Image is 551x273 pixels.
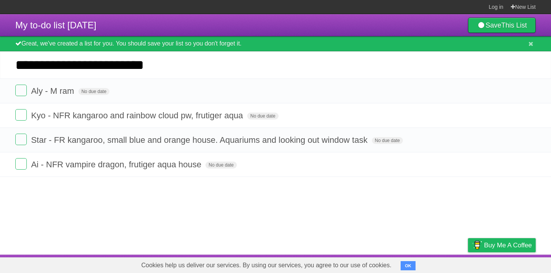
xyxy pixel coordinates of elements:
[15,134,27,145] label: Done
[468,238,536,252] a: Buy me a coffee
[372,137,403,144] span: No due date
[15,20,96,30] span: My to-do list [DATE]
[458,257,478,271] a: Privacy
[247,113,278,119] span: No due date
[31,135,369,145] span: Star - FR kangaroo, small blue and orange house. Aquariums and looking out window task
[501,21,527,29] b: This List
[487,257,536,271] a: Suggest a feature
[391,257,422,271] a: Developers
[78,88,109,95] span: No due date
[15,109,27,121] label: Done
[15,85,27,96] label: Done
[468,18,536,33] a: SaveThis List
[401,261,416,270] button: OK
[31,160,203,169] span: Ai - NFR vampire dragon, frutiger aqua house
[432,257,449,271] a: Terms
[31,111,245,120] span: Kyo - NFR kangaroo and rainbow cloud pw, frutiger aqua
[134,258,399,273] span: Cookies help us deliver our services. By using our services, you agree to our use of cookies.
[366,257,382,271] a: About
[15,158,27,170] label: Done
[31,86,76,96] span: Aly - M ram
[472,239,482,252] img: Buy me a coffee
[484,239,532,252] span: Buy me a coffee
[205,162,236,168] span: No due date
